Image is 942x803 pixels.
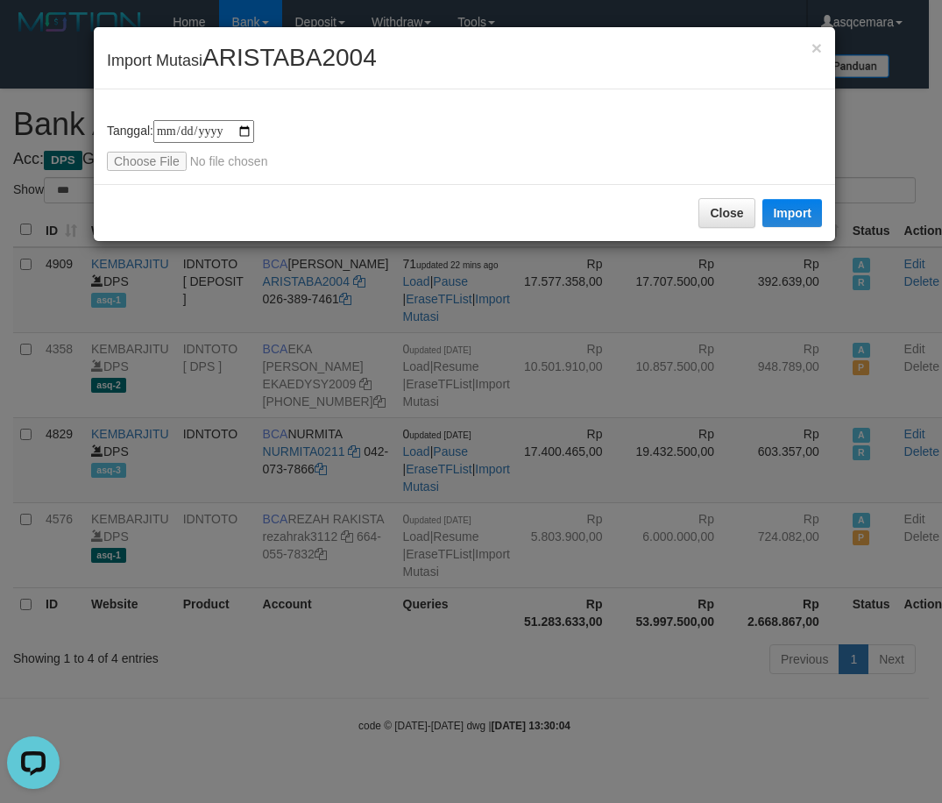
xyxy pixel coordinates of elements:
button: Open LiveChat chat widget [7,7,60,60]
button: Close [698,198,754,228]
button: Import [762,199,822,227]
span: × [811,38,822,58]
button: Close [811,39,822,57]
span: Import Mutasi [107,52,377,69]
span: ARISTABA2004 [202,44,377,71]
div: Tanggal: [107,120,822,171]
